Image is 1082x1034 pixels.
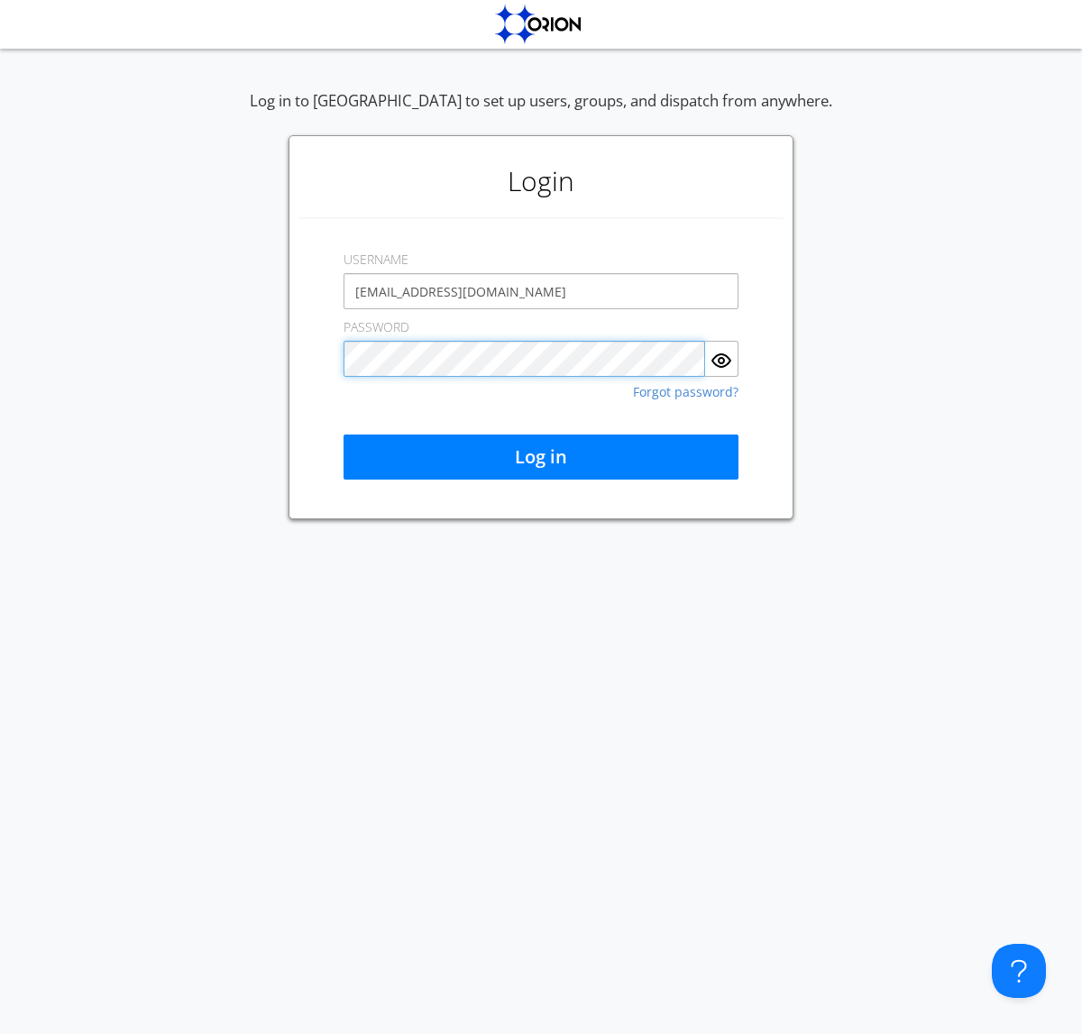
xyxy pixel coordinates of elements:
[705,341,738,377] button: Show Password
[344,341,705,377] input: Password
[250,90,832,135] div: Log in to [GEOGRAPHIC_DATA] to set up users, groups, and dispatch from anywhere.
[344,251,408,269] label: USERNAME
[711,350,732,371] img: eye.svg
[298,145,784,217] h1: Login
[633,386,738,398] a: Forgot password?
[344,435,738,480] button: Log in
[992,944,1046,998] iframe: Toggle Customer Support
[344,318,409,336] label: PASSWORD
